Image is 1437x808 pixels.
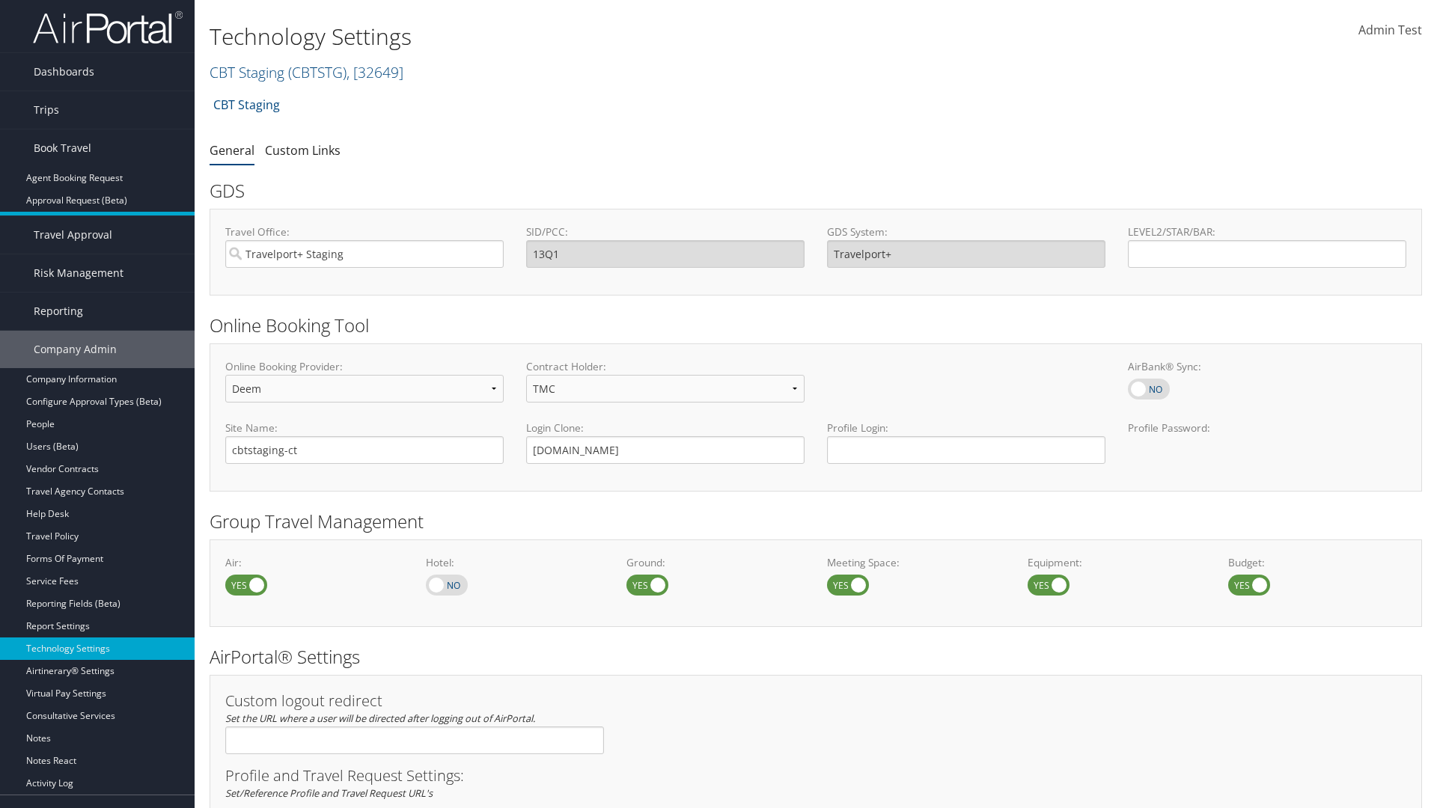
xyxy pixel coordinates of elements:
[225,711,535,725] em: Set the URL where a user will be directed after logging out of AirPortal.
[34,91,59,129] span: Trips
[1228,555,1406,570] label: Budget:
[347,62,403,82] span: , [ 32649 ]
[34,331,117,368] span: Company Admin
[288,62,347,82] span: ( CBTSTG )
[1028,555,1206,570] label: Equipment:
[225,555,403,570] label: Air:
[1128,420,1406,463] label: Profile Password:
[827,420,1105,463] label: Profile Login:
[34,129,91,167] span: Book Travel
[1128,359,1406,374] label: AirBank® Sync:
[34,53,94,91] span: Dashboards
[210,142,254,159] a: General
[526,224,805,239] label: SID/PCC:
[1358,7,1422,54] a: Admin Test
[210,509,1422,534] h2: Group Travel Management
[210,644,1422,670] h2: AirPortal® Settings
[213,90,280,120] a: CBT Staging
[626,555,805,570] label: Ground:
[33,10,183,45] img: airportal-logo.png
[225,359,504,374] label: Online Booking Provider:
[225,224,504,239] label: Travel Office:
[34,216,112,254] span: Travel Approval
[225,694,604,708] h3: Custom logout redirect
[210,62,403,82] a: CBT Staging
[225,420,504,435] label: Site Name:
[1128,224,1406,239] label: LEVEL2/STAR/BAR:
[34,293,83,330] span: Reporting
[210,178,1411,203] h2: GDS
[1358,22,1422,38] span: Admin Test
[34,254,123,292] span: Risk Management
[265,142,341,159] a: Custom Links
[827,224,1105,239] label: GDS System:
[225,768,1406,783] h3: Profile and Travel Request Settings:
[526,420,805,435] label: Login Clone:
[827,555,1005,570] label: Meeting Space:
[827,436,1105,464] input: Profile Login:
[526,359,805,374] label: Contract Holder:
[210,313,1422,338] h2: Online Booking Tool
[1128,379,1170,400] label: AirBank® Sync
[210,21,1018,52] h1: Technology Settings
[426,555,604,570] label: Hotel:
[225,786,433,800] em: Set/Reference Profile and Travel Request URL's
